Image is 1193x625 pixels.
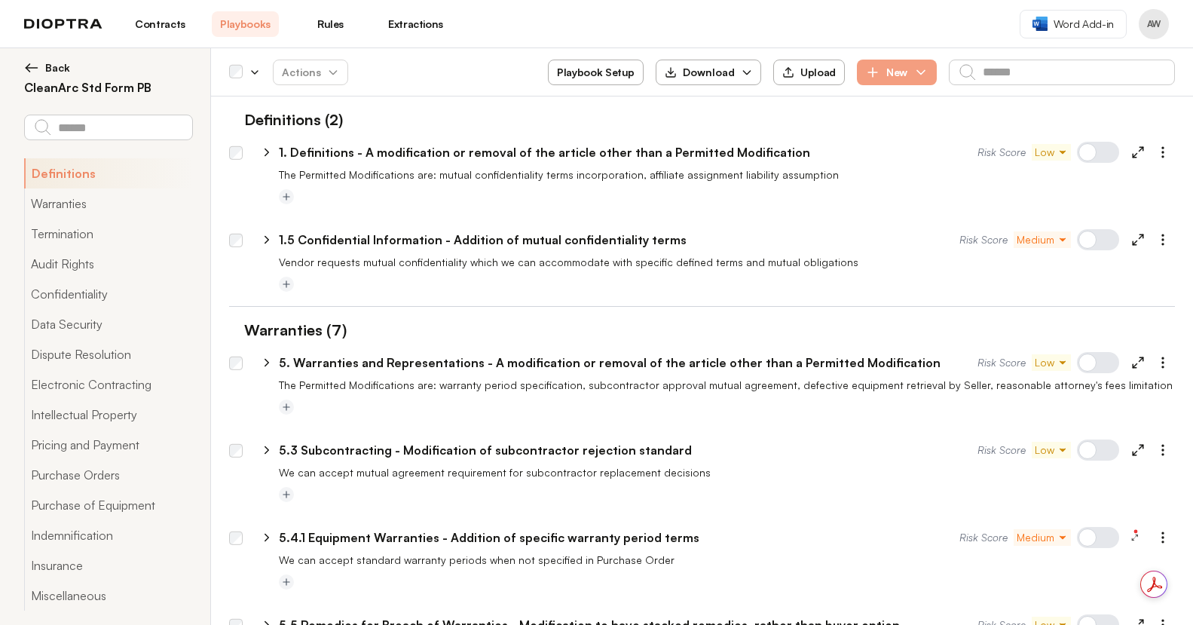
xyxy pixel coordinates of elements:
[24,460,192,490] button: Purchase Orders
[279,553,1175,568] p: We can accept standard warranty periods when not specified in Purchase Order
[279,528,699,547] p: 5.4.1 Equipment Warranties - Addition of specific warranty period terms
[279,400,294,415] button: Add tag
[24,369,192,400] button: Electronic Contracting
[279,255,1175,270] p: Vendor requests mutual confidentiality which we can accommodate with specific defined terms and m...
[24,309,192,339] button: Data Security
[24,19,102,29] img: logo
[279,231,687,249] p: 1.5 Confidential Information - Addition of mutual confidentiality terms
[279,277,294,292] button: Add tag
[45,60,70,75] span: Back
[24,279,192,309] button: Confidentiality
[24,339,192,369] button: Dispute Resolution
[1032,144,1071,161] button: Low
[279,143,810,161] p: 1. Definitions - A modification or removal of the article other than a Permitted Modification
[773,60,845,85] button: Upload
[229,319,347,342] h1: Warranties (7)
[279,574,294,590] button: Add tag
[279,189,294,204] button: Add tag
[270,59,351,86] span: Actions
[24,219,192,249] button: Termination
[1017,530,1068,545] span: Medium
[1032,17,1048,31] img: word
[24,430,192,460] button: Pricing and Payment
[977,443,1026,458] span: Risk Score
[1017,232,1068,247] span: Medium
[279,378,1175,393] p: The Permitted Modifications are: warranty period specification, subcontractor approval mutual agr...
[212,11,279,37] a: Playbooks
[1014,231,1071,248] button: Medium
[382,11,449,37] a: Extractions
[24,188,192,219] button: Warranties
[665,65,735,80] div: Download
[24,158,192,188] button: Definitions
[1032,354,1071,371] button: Low
[24,400,192,430] button: Intellectual Property
[1020,10,1127,38] a: Word Add-in
[24,249,192,279] button: Audit Rights
[1032,442,1071,458] button: Low
[1054,17,1114,32] span: Word Add-in
[1139,9,1169,39] button: Profile menu
[279,167,1175,182] p: The Permitted Modifications are: mutual confidentiality terms incorporation, affiliate assignment...
[279,465,1175,480] p: We can accept mutual agreement requirement for subcontractor replacement decisions
[656,60,761,85] button: Download
[959,232,1008,247] span: Risk Score
[127,11,194,37] a: Contracts
[24,60,39,75] img: left arrow
[857,60,937,85] button: New
[279,354,941,372] p: 5. Warranties and Representations - A modification or removal of the article other than a Permitt...
[229,109,343,131] h1: Definitions (2)
[24,490,192,520] button: Purchase of Equipment
[977,145,1026,160] span: Risk Score
[1133,528,1139,535] img: 1 feedback items
[1014,529,1071,546] button: Medium
[297,11,364,37] a: Rules
[24,520,192,550] button: Indemnification
[229,66,243,79] div: Select all
[977,355,1026,370] span: Risk Score
[279,487,294,502] button: Add tag
[24,60,192,75] button: Back
[24,550,192,581] button: Insurance
[1035,443,1068,458] span: Low
[1035,355,1068,370] span: Low
[24,581,192,611] button: Miscellaneous
[1035,145,1068,160] span: Low
[959,530,1008,545] span: Risk Score
[548,60,644,85] button: Playbook Setup
[24,78,192,97] h2: CleanArc Std Form PB
[273,60,348,85] button: Actions
[782,66,836,79] div: Upload
[279,441,692,459] p: 5.3 Subcontracting - Modification of subcontractor rejection standard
